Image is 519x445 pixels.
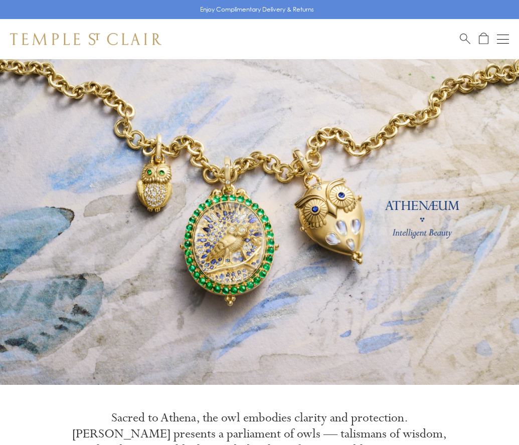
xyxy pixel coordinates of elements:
img: Temple St. Clair [10,33,161,45]
p: Enjoy Complimentary Delivery & Returns [200,5,314,15]
a: Open Shopping Bag [479,33,488,45]
button: Open navigation [497,33,509,45]
a: Search [460,33,470,45]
